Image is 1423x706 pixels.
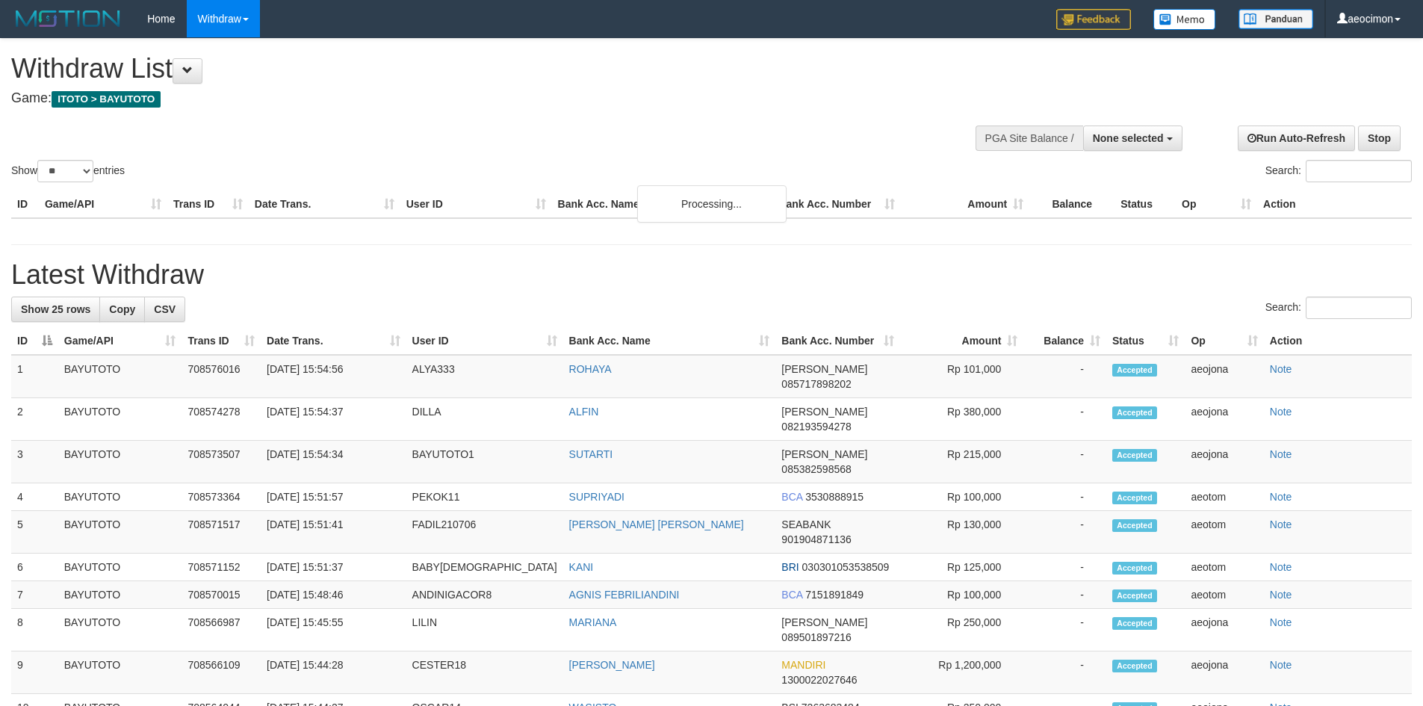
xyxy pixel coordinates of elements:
[781,561,799,573] span: BRI
[261,581,406,609] td: [DATE] 15:48:46
[900,483,1024,511] td: Rp 100,000
[182,554,261,581] td: 708571152
[563,327,776,355] th: Bank Acc. Name: activate to sort column ascending
[1106,327,1185,355] th: Status: activate to sort column ascending
[58,327,182,355] th: Game/API: activate to sort column ascending
[1114,191,1176,218] th: Status
[1238,9,1313,29] img: panduan.png
[11,355,58,398] td: 1
[1185,581,1263,609] td: aeotom
[1029,191,1114,218] th: Balance
[569,518,744,530] a: [PERSON_NAME] [PERSON_NAME]
[58,511,182,554] td: BAYUTOTO
[21,303,90,315] span: Show 25 rows
[182,651,261,694] td: 708566109
[569,589,680,601] a: AGNIS FEBRILIANDINI
[1023,483,1106,511] td: -
[11,260,1412,290] h1: Latest Withdraw
[781,463,851,475] span: Copy 085382598568 to clipboard
[261,651,406,694] td: [DATE] 15:44:28
[154,303,176,315] span: CSV
[1023,651,1106,694] td: -
[781,616,867,628] span: [PERSON_NAME]
[11,7,125,30] img: MOTION_logo.png
[900,554,1024,581] td: Rp 125,000
[406,327,563,355] th: User ID: activate to sort column ascending
[1185,483,1263,511] td: aeotom
[569,363,612,375] a: ROHAYA
[261,483,406,511] td: [DATE] 15:51:57
[1270,363,1292,375] a: Note
[900,398,1024,441] td: Rp 380,000
[1153,9,1216,30] img: Button%20Memo.svg
[11,441,58,483] td: 3
[11,191,39,218] th: ID
[406,483,563,511] td: PEKOK11
[261,511,406,554] td: [DATE] 15:51:41
[569,491,624,503] a: SUPRIYADI
[11,483,58,511] td: 4
[1185,355,1263,398] td: aeojona
[99,297,145,322] a: Copy
[1112,519,1157,532] span: Accepted
[637,185,787,223] div: Processing...
[1112,406,1157,419] span: Accepted
[249,191,400,218] th: Date Trans.
[781,448,867,460] span: [PERSON_NAME]
[406,398,563,441] td: DILLA
[1023,554,1106,581] td: -
[39,191,167,218] th: Game/API
[1023,398,1106,441] td: -
[1185,651,1263,694] td: aeojona
[1358,126,1401,151] a: Stop
[781,491,802,503] span: BCA
[406,355,563,398] td: ALYA333
[1112,589,1157,602] span: Accepted
[109,303,135,315] span: Copy
[1185,511,1263,554] td: aeotom
[11,398,58,441] td: 2
[1056,9,1131,30] img: Feedback.jpg
[11,651,58,694] td: 9
[781,363,867,375] span: [PERSON_NAME]
[182,355,261,398] td: 708576016
[781,406,867,418] span: [PERSON_NAME]
[182,398,261,441] td: 708574278
[805,589,864,601] span: Copy 7151891849 to clipboard
[781,659,825,671] span: MANDIRI
[11,327,58,355] th: ID: activate to sort column descending
[406,581,563,609] td: ANDINIGACOR8
[406,554,563,581] td: BABY[DEMOGRAPHIC_DATA]
[901,191,1029,218] th: Amount
[1185,327,1263,355] th: Op: activate to sort column ascending
[1270,518,1292,530] a: Note
[805,491,864,503] span: Copy 3530888915 to clipboard
[58,355,182,398] td: BAYUTOTO
[1176,191,1257,218] th: Op
[1185,554,1263,581] td: aeotom
[11,297,100,322] a: Show 25 rows
[167,191,249,218] th: Trans ID
[781,378,851,390] span: Copy 085717898202 to clipboard
[182,581,261,609] td: 708570015
[552,191,773,218] th: Bank Acc. Name
[569,406,599,418] a: ALFIN
[261,441,406,483] td: [DATE] 15:54:34
[400,191,552,218] th: User ID
[775,327,899,355] th: Bank Acc. Number: activate to sort column ascending
[781,631,851,643] span: Copy 089501897216 to clipboard
[569,659,655,671] a: [PERSON_NAME]
[1112,562,1157,575] span: Accepted
[1265,160,1412,182] label: Search:
[261,398,406,441] td: [DATE] 15:54:37
[11,160,125,182] label: Show entries
[1112,449,1157,462] span: Accepted
[1270,589,1292,601] a: Note
[261,355,406,398] td: [DATE] 15:54:56
[1023,581,1106,609] td: -
[802,561,890,573] span: Copy 030301053538509 to clipboard
[261,609,406,651] td: [DATE] 15:45:55
[1023,609,1106,651] td: -
[37,160,93,182] select: Showentries
[58,441,182,483] td: BAYUTOTO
